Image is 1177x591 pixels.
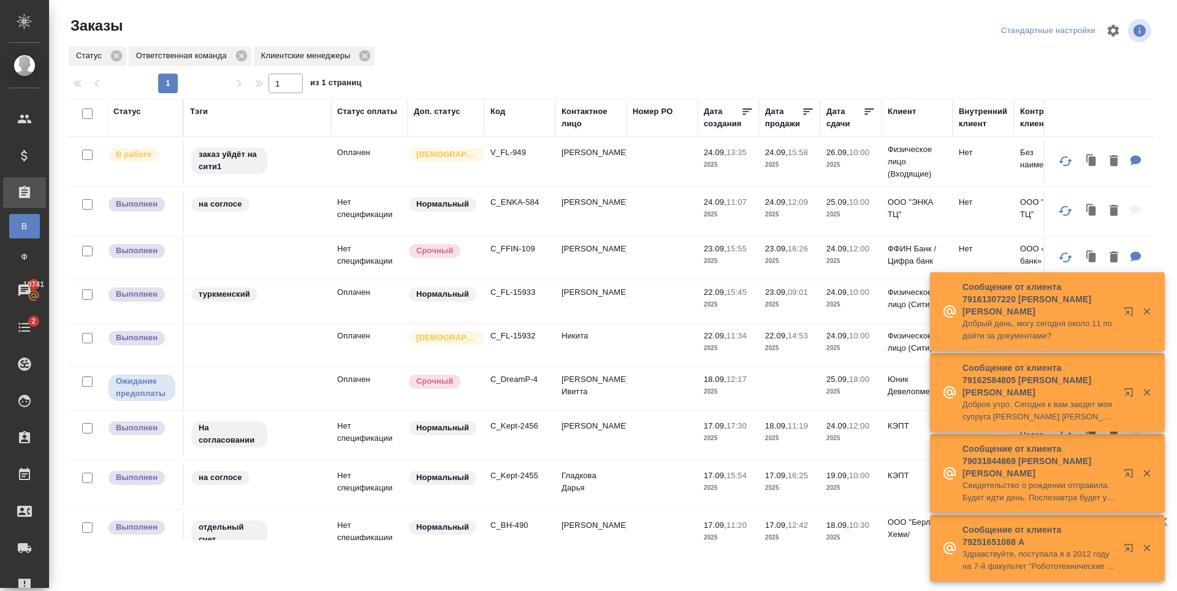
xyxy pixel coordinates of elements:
p: 23.09, [765,244,788,253]
div: Тэги [190,105,208,118]
div: на соглосе [190,470,325,486]
p: C_DreamP-4 [490,373,549,386]
span: Посмотреть информацию [1128,19,1154,42]
p: Нормальный [416,471,469,484]
div: Выставляет ПМ после сдачи и проведения начислений. Последний этап для ПМа [107,286,177,303]
p: Нормальный [416,198,469,210]
span: Заказы [67,16,123,36]
p: Физическое лицо (Сити) [888,330,947,354]
p: 17.09, [704,520,726,530]
p: Физическое лицо (Входящие) [888,143,947,180]
p: 2025 [704,432,753,444]
td: Нет спецификации [331,513,408,556]
p: ООО "ЭНКА ТЦ" [888,196,947,221]
div: Выставляется автоматически для первых 3 заказов нового контактного лица. Особое внимание [408,330,478,346]
p: 26.09, [826,148,849,157]
p: ФФИН Банк / Цифра банк [888,243,947,267]
p: C_ENKA-584 [490,196,549,208]
button: Обновить [1051,147,1080,176]
p: 10:00 [849,331,869,340]
td: Никита [555,324,627,367]
p: на соглосе [199,198,242,210]
div: Статус по умолчанию для стандартных заказов [408,470,478,486]
p: Сообщение от клиента 79162584805 [PERSON_NAME] [PERSON_NAME] [962,362,1116,398]
p: 10:00 [849,471,869,480]
p: 2025 [704,159,753,171]
p: 2025 [765,299,814,311]
p: ООО «Цифра банк» [1020,243,1079,267]
p: на соглосе [199,471,242,484]
p: 24.09, [826,288,849,297]
span: Ф [15,251,34,263]
p: Нормальный [416,521,469,533]
p: 2025 [826,386,875,398]
p: 2025 [704,299,753,311]
div: Статус по умолчанию для стандартных заказов [408,286,478,303]
div: Выставляет ПМ после сдачи и проведения начислений. Последний этап для ПМа [107,243,177,259]
p: Ответственная команда [136,50,231,62]
p: ООО "ЭНКА ТЦ" [1020,196,1079,221]
p: 2025 [704,342,753,354]
td: Гладкова Дарья [555,463,627,506]
p: 15:58 [788,148,808,157]
div: Выставляется автоматически, если на указанный объем услуг необходимо больше времени в стандартном... [408,243,478,259]
div: Дата сдачи [826,105,863,130]
div: Выставляет ПМ после принятия заказа от КМа [107,147,177,163]
p: 2025 [704,208,753,221]
button: Клонировать [1080,149,1103,174]
p: 17.09, [765,520,788,530]
span: В [15,220,34,232]
p: отдельный счет [199,521,260,546]
p: Ожидание предоплаты [116,375,168,400]
p: 2025 [826,482,875,494]
p: Срочный [416,245,453,257]
p: Статус [76,50,106,62]
button: Закрыть [1134,306,1159,317]
p: 17.09, [704,471,726,480]
a: Ф [9,245,40,269]
td: Нет спецификации [331,190,408,233]
button: Клонировать [1080,199,1103,224]
p: 2025 [826,299,875,311]
div: Выставляется автоматически, если на указанный объем услуг необходимо больше времени в стандартном... [408,373,478,390]
p: 10:00 [849,148,869,157]
p: 2025 [826,159,875,171]
div: Выставляется автоматически для первых 3 заказов нового контактного лица. Особое внимание [408,147,478,163]
div: Ответственная команда [129,47,251,66]
p: туркменский [199,288,250,300]
p: [DEMOGRAPHIC_DATA] [416,332,478,344]
p: 19.09, [826,471,849,480]
p: 16:25 [788,471,808,480]
p: 22.09, [765,331,788,340]
p: 11:34 [726,331,747,340]
div: Выставляет ПМ после сдачи и проведения начислений. Последний этап для ПМа [107,196,177,213]
p: 2025 [826,432,875,444]
p: 11:20 [726,520,747,530]
td: [PERSON_NAME] Иветта [555,367,627,410]
p: 2025 [704,386,753,398]
a: 2 [3,312,46,343]
a: 10741 [3,275,46,306]
button: Удалить [1103,199,1124,224]
p: 2025 [765,532,814,544]
div: Статус оплаты [337,105,397,118]
div: split button [998,21,1099,40]
p: Клиентские менеджеры [261,50,355,62]
p: 2025 [765,342,814,354]
p: Добрый день, могу сегодня около 11 подойти за документами? [962,318,1116,342]
div: Клиентские менеджеры [254,47,375,66]
button: Закрыть [1134,468,1159,479]
p: 24.09, [704,197,726,207]
p: 2025 [826,532,875,544]
p: 12:00 [849,421,869,430]
p: Выполнен [116,471,158,484]
p: Доброе утро. Сегодня к вам заедет моя супруга [PERSON_NAME] [PERSON_NAME], сможете ей отдать перево [962,398,1116,423]
p: 23.09, [704,244,726,253]
p: 12:09 [788,197,808,207]
p: 22.09, [704,331,726,340]
div: Номер PO [633,105,672,118]
p: Свидетельство о рождении отправила. Будет идти день. Послезавтра будет у вас. [PERSON_NAME] за ча... [962,479,1116,504]
p: V_FL-949 [490,147,549,159]
p: [DEMOGRAPHIC_DATA] [416,148,478,161]
button: Для КМ: от КВ: на русс и зпк, файл из 6 инвойсов. 1-2 страницы это один. ответ в вотс ап, удобно ... [1124,149,1148,174]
